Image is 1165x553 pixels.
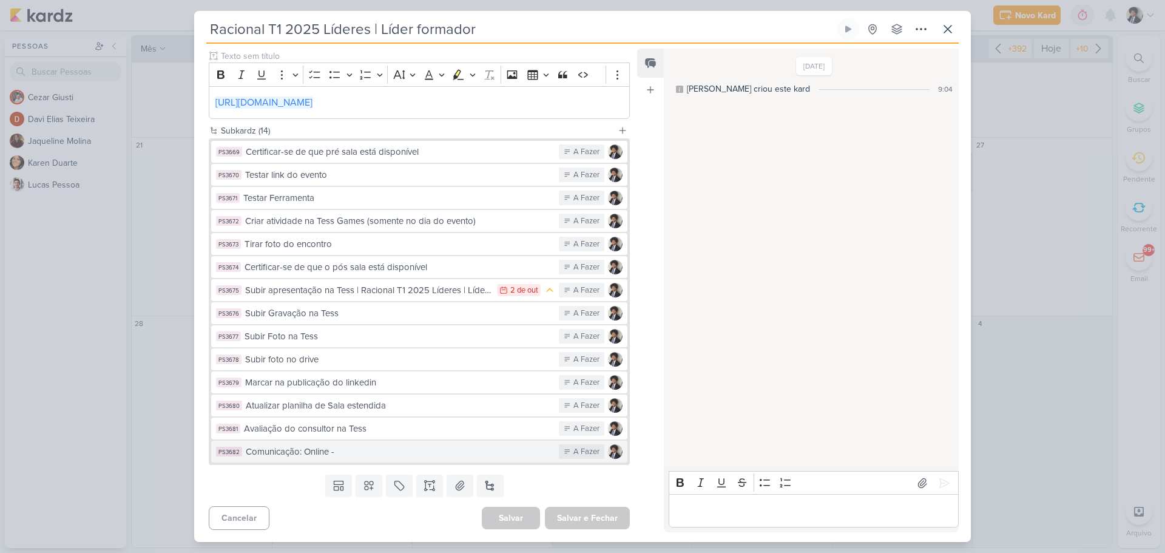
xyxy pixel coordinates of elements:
[608,444,623,459] img: Pedro Luahn Simões
[245,353,553,367] div: Subir foto no drive
[573,423,599,435] div: A Fazer
[246,145,553,159] div: Certificar-se de que pré sala está disponível
[211,210,627,232] button: PS3672 Criar atividade na Tess Games (somente no dia do evento) A Fazer
[216,308,241,318] div: PS3676
[211,233,627,255] button: PS3673 Tirar foto do encontro A Fazer
[573,308,599,320] div: A Fazer
[245,330,553,344] div: Subir Foto na Tess
[608,329,623,344] img: Pedro Luahn Simões
[211,164,627,186] button: PS3670 Testar link do evento A Fazer
[216,424,240,433] div: PS3681
[573,331,599,343] div: A Fazer
[573,239,599,251] div: A Fazer
[209,506,269,530] button: Cancelar
[608,144,623,159] img: Pedro Luahn Simões
[211,418,627,439] button: PS3681 Avaliação do consultor na Tess A Fazer
[245,307,553,321] div: Subir Gravação na Tess
[216,147,242,157] div: PS3669
[669,471,959,495] div: Editor toolbar
[608,352,623,367] img: Pedro Luahn Simões
[216,239,241,249] div: PS3673
[211,279,627,301] button: PS3675 Subir apresentação na Tess | Racional T1 2025 Líderes | Líder formador 2 de out A Fazer
[221,124,613,137] div: Subkardz (14)
[211,395,627,416] button: PS3680 Atualizar planilha de Sala estendida A Fazer
[573,215,599,228] div: A Fazer
[573,285,599,297] div: A Fazer
[206,18,835,40] input: Kard Sem Título
[573,354,599,366] div: A Fazer
[211,141,627,163] button: PS3669 Certificar-se de que pré sala está disponível A Fazer
[209,63,630,86] div: Editor toolbar
[216,378,241,387] div: PS3679
[573,400,599,412] div: A Fazer
[216,216,241,226] div: PS3672
[938,84,953,95] div: 9:04
[209,86,630,120] div: Editor editing area: main
[608,398,623,413] img: Pedro Luahn Simões
[573,262,599,274] div: A Fazer
[608,283,623,297] img: Pedro Luahn Simões
[245,260,553,274] div: Certificar-se de que o pós sala está disponível
[211,302,627,324] button: PS3676 Subir Gravação na Tess A Fazer
[211,325,627,347] button: PS3677 Subir Foto na Tess A Fazer
[245,214,553,228] div: Criar atividade na Tess Games (somente no dia do evento)
[216,170,241,180] div: PS3670
[245,376,553,390] div: Marcar na publicação do linkedin
[243,191,553,205] div: Testar Ferramenta
[608,214,623,228] img: Pedro Luahn Simões
[216,285,241,295] div: PS3675
[608,375,623,390] img: Pedro Luahn Simões
[669,494,959,528] div: Editor editing area: main
[244,422,553,436] div: Avaliação do consultor na Tess
[211,256,627,278] button: PS3674 Certificar-se de que o pós sala está disponível A Fazer
[211,187,627,209] button: PS3671 Testar Ferramenta A Fazer
[216,193,240,203] div: PS3671
[245,168,553,182] div: Testar link do evento
[245,283,491,297] div: Subir apresentação na Tess | Racional T1 2025 Líderes | Líder formador
[608,421,623,436] img: Pedro Luahn Simões
[608,191,623,205] img: Pedro Luahn Simões
[573,192,599,205] div: A Fazer
[218,50,630,63] input: Texto sem título
[687,83,810,95] div: [PERSON_NAME] criou este kard
[573,169,599,182] div: A Fazer
[211,441,627,463] button: PS3682 Comunicação: Online - A Fazer
[215,97,312,109] a: [URL][DOMAIN_NAME]
[211,371,627,393] button: PS3679 Marcar na publicação do linkedin A Fazer
[608,237,623,251] img: Pedro Luahn Simões
[573,377,599,389] div: A Fazer
[216,262,241,272] div: PS3674
[211,348,627,370] button: PS3678 Subir foto no drive A Fazer
[544,284,555,296] div: Prioridade Média
[216,331,241,341] div: PS3677
[246,445,553,459] div: Comunicação: Online -
[216,401,242,410] div: PS3680
[246,399,553,413] div: Atualizar planilha de Sala estendida
[216,447,242,456] div: PS3682
[573,446,599,458] div: A Fazer
[245,237,553,251] div: Tirar foto do encontro
[510,287,538,294] div: 2 de out
[608,260,623,274] img: Pedro Luahn Simões
[608,306,623,321] img: Pedro Luahn Simões
[216,355,241,364] div: PS3678
[608,168,623,182] img: Pedro Luahn Simões
[573,146,599,158] div: A Fazer
[843,24,853,34] div: Ligar relógio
